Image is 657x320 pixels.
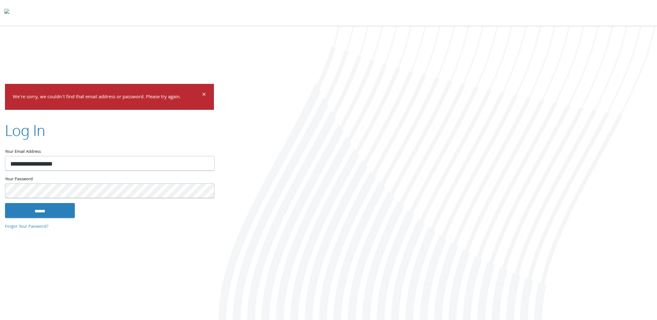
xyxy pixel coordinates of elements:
[202,92,206,99] button: Dismiss alert
[5,176,214,183] label: Your Password
[5,120,45,141] h2: Log In
[13,93,201,102] p: We're sorry, we couldn't find that email address or password. Please try again.
[5,223,49,230] a: Forgot Your Password?
[4,7,9,19] img: todyl-logo-dark.svg
[202,89,206,101] span: ×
